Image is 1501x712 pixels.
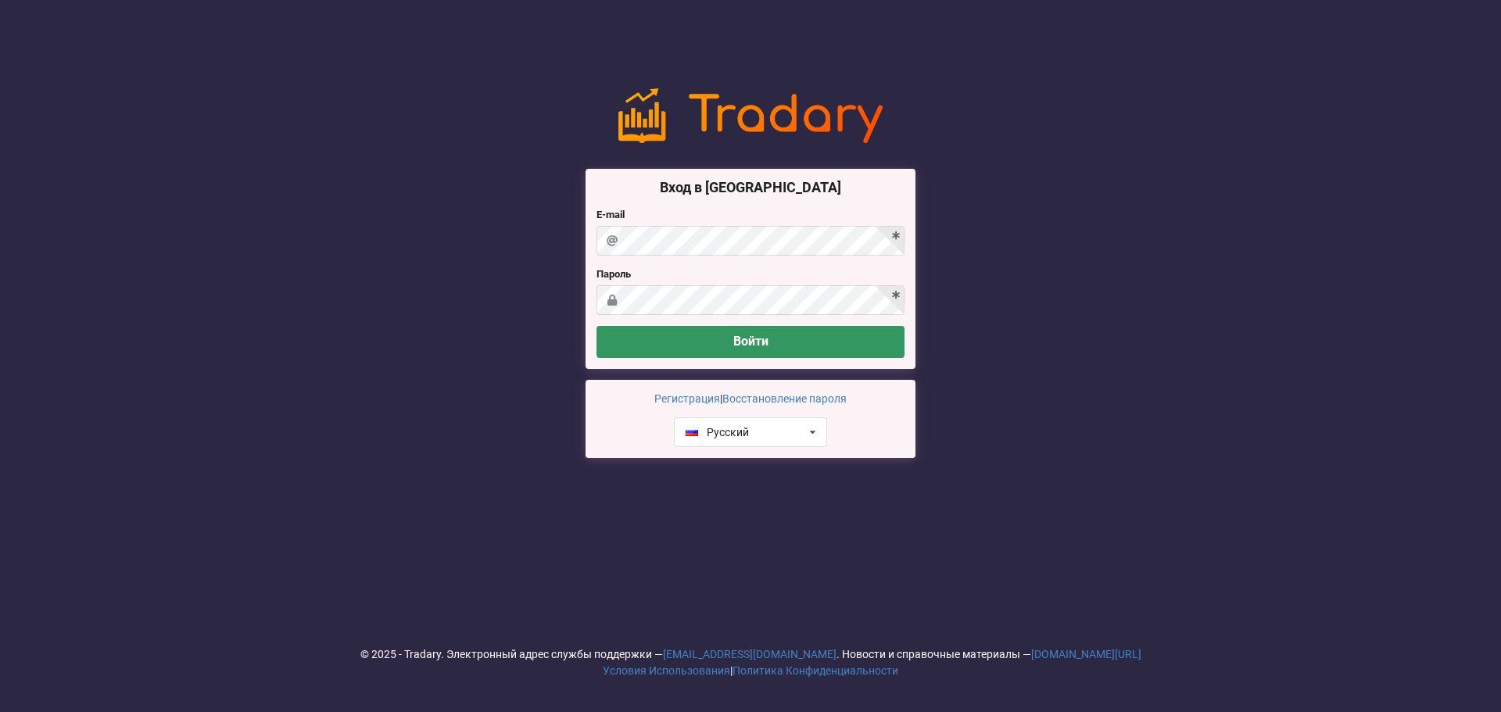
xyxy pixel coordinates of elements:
label: Пароль [596,267,905,282]
a: Условия Использования [603,664,730,677]
a: Политика Конфиденциальности [733,664,898,677]
div: Русский [686,427,749,438]
button: Войти [596,326,905,358]
a: [EMAIL_ADDRESS][DOMAIN_NAME] [663,648,836,660]
a: [DOMAIN_NAME][URL] [1031,648,1141,660]
a: Регистрация [654,392,720,405]
div: © 2025 - Tradary. Электронный адрес службы поддержки — . Новости и справочные материалы — | [11,646,1490,679]
img: logo-noslogan-1ad60627477bfbe4b251f00f67da6d4e.png [618,88,883,143]
p: | [596,391,905,406]
a: Восстановление пароля [722,392,847,405]
label: E-mail [596,207,905,223]
h3: Вход в [GEOGRAPHIC_DATA] [596,178,905,196]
